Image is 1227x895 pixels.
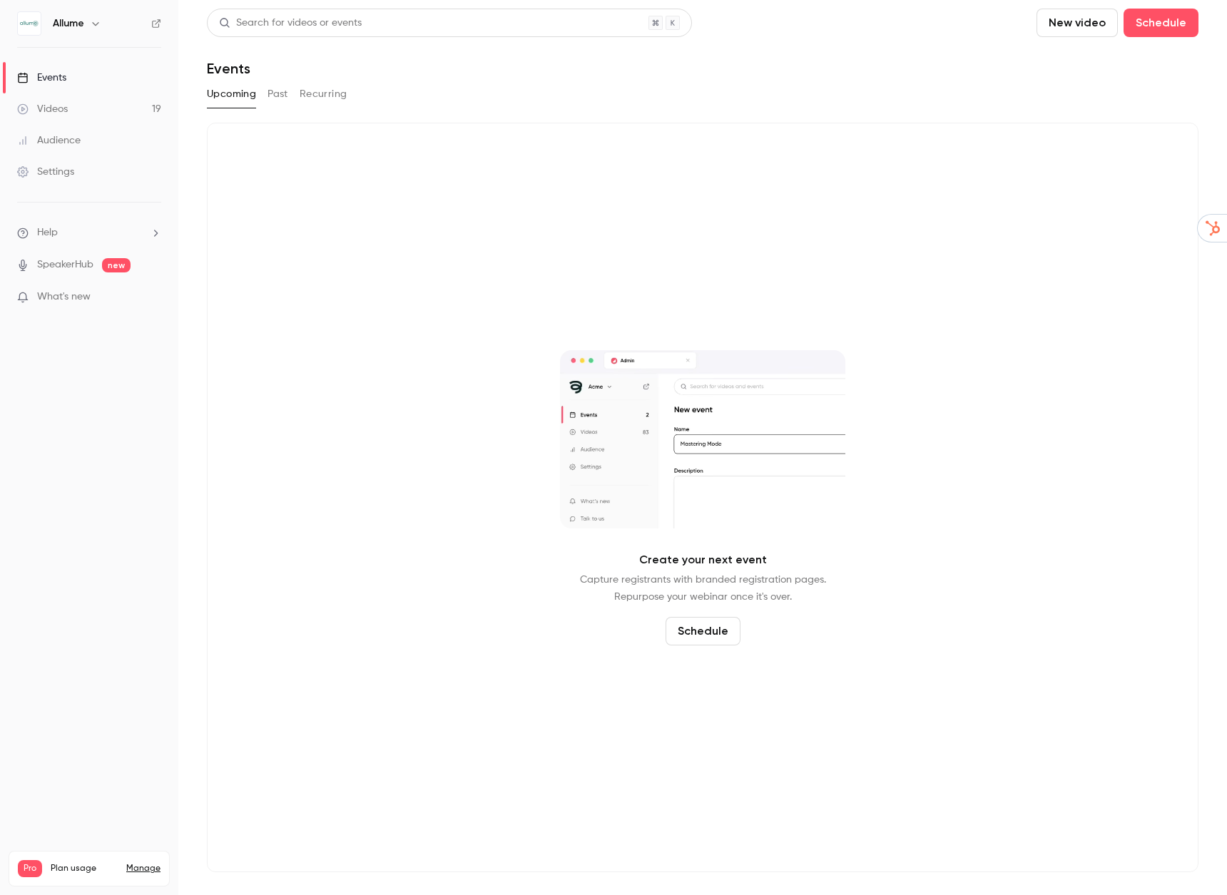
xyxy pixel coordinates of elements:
[51,863,118,874] span: Plan usage
[300,83,347,106] button: Recurring
[17,71,66,85] div: Events
[666,617,740,645] button: Schedule
[53,16,84,31] h6: Allume
[18,860,42,877] span: Pro
[268,83,288,106] button: Past
[17,225,161,240] li: help-dropdown-opener
[17,102,68,116] div: Videos
[37,257,93,272] a: SpeakerHub
[17,133,81,148] div: Audience
[207,60,250,77] h1: Events
[18,12,41,35] img: Allume
[207,83,256,106] button: Upcoming
[126,863,161,874] a: Manage
[1037,9,1118,37] button: New video
[102,258,131,272] span: new
[37,225,58,240] span: Help
[37,290,91,305] span: What's new
[17,165,74,179] div: Settings
[639,551,767,568] p: Create your next event
[219,16,362,31] div: Search for videos or events
[580,571,826,605] p: Capture registrants with branded registration pages. Repurpose your webinar once it's over.
[1124,9,1198,37] button: Schedule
